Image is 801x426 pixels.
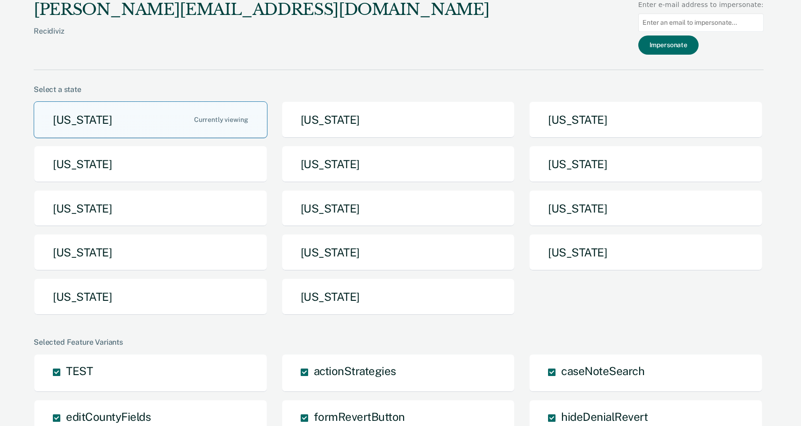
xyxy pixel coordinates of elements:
[638,35,699,55] button: Impersonate
[281,190,515,227] button: [US_STATE]
[66,410,151,423] span: editCountyFields
[34,85,764,94] div: Select a state
[66,364,93,377] span: TEST
[281,146,515,183] button: [US_STATE]
[281,278,515,315] button: [US_STATE]
[314,410,405,423] span: formRevertButton
[561,364,644,377] span: caseNoteSearch
[561,410,648,423] span: hideDenialRevert
[314,364,396,377] span: actionStrategies
[529,146,763,183] button: [US_STATE]
[34,190,267,227] button: [US_STATE]
[529,101,763,138] button: [US_STATE]
[638,14,764,32] input: Enter an email to impersonate...
[34,338,764,347] div: Selected Feature Variants
[34,146,267,183] button: [US_STATE]
[34,278,267,315] button: [US_STATE]
[529,190,763,227] button: [US_STATE]
[34,234,267,271] button: [US_STATE]
[34,101,267,138] button: [US_STATE]
[281,101,515,138] button: [US_STATE]
[34,27,489,50] div: Recidiviz
[529,234,763,271] button: [US_STATE]
[281,234,515,271] button: [US_STATE]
